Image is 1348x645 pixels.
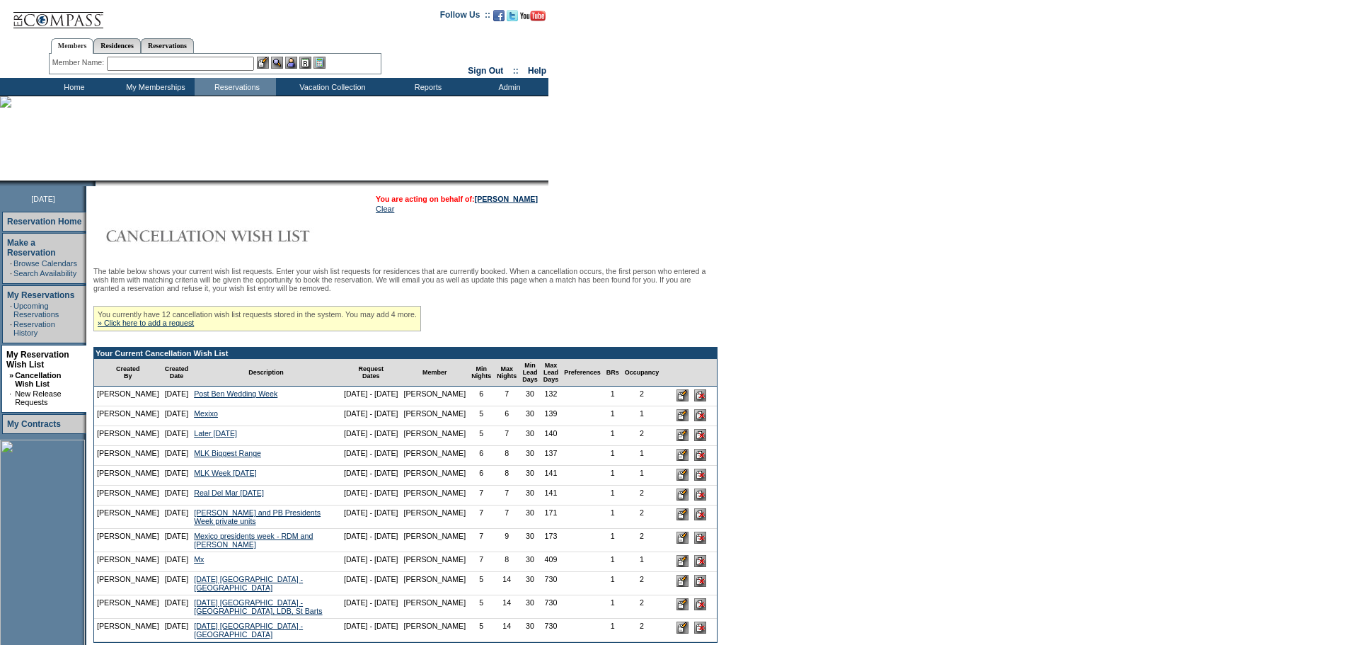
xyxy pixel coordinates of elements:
[94,446,162,466] td: [PERSON_NAME]
[94,406,162,426] td: [PERSON_NAME]
[676,508,689,520] input: Edit this Request
[344,575,398,583] nobr: [DATE] - [DATE]
[694,575,706,587] input: Delete this Request
[162,506,192,529] td: [DATE]
[113,78,195,96] td: My Memberships
[162,529,192,552] td: [DATE]
[194,489,264,497] a: Real Del Mar [DATE]
[162,426,192,446] td: [DATE]
[494,572,519,595] td: 14
[344,532,398,540] nobr: [DATE] - [DATE]
[604,619,622,642] td: 1
[494,529,519,552] td: 9
[519,486,541,506] td: 30
[401,506,469,529] td: [PERSON_NAME]
[694,598,706,610] input: Delete this Request
[468,552,494,572] td: 7
[344,429,398,438] nobr: [DATE] - [DATE]
[401,359,469,387] td: Member
[541,446,562,466] td: 137
[10,302,12,319] td: ·
[344,598,398,607] nobr: [DATE] - [DATE]
[520,14,546,23] a: Subscribe to our YouTube Channel
[519,387,541,406] td: 30
[519,446,541,466] td: 30
[694,555,706,567] input: Delete this Request
[493,10,505,21] img: Become our fan on Facebook
[519,466,541,486] td: 30
[94,466,162,486] td: [PERSON_NAME]
[162,486,192,506] td: [DATE]
[622,572,662,595] td: 2
[604,595,622,619] td: 1
[401,387,469,406] td: [PERSON_NAME]
[494,387,519,406] td: 7
[694,508,706,520] input: Delete this Request
[541,529,562,552] td: 173
[194,389,277,398] a: Post Ben Wedding Week
[676,622,689,634] input: Edit this Request
[604,426,622,446] td: 1
[31,195,55,203] span: [DATE]
[162,446,192,466] td: [DATE]
[194,532,313,549] a: Mexico presidents week - RDM and [PERSON_NAME]
[52,57,107,69] div: Member Name:
[7,238,56,258] a: Make a Reservation
[541,572,562,595] td: 730
[468,595,494,619] td: 5
[494,359,519,387] td: Max Nights
[162,406,192,426] td: [DATE]
[276,78,386,96] td: Vacation Collection
[604,406,622,426] td: 1
[344,508,398,517] nobr: [DATE] - [DATE]
[541,406,562,426] td: 139
[468,387,494,406] td: 6
[494,506,519,529] td: 7
[676,575,689,587] input: Edit this Request
[676,389,689,401] input: Edit this Request
[541,466,562,486] td: 141
[162,619,192,642] td: [DATE]
[694,532,706,544] input: Delete this Request
[494,486,519,506] td: 7
[541,506,562,529] td: 171
[13,269,76,278] a: Search Availability
[401,572,469,595] td: [PERSON_NAME]
[604,572,622,595] td: 1
[93,222,376,250] img: Cancellation Wish List
[7,290,74,300] a: My Reservations
[93,306,421,331] div: You currently have 12 cancellation wish list requests stored in the system. You may add 4 more.
[604,359,622,387] td: BRs
[94,486,162,506] td: [PERSON_NAME]
[622,446,662,466] td: 1
[694,429,706,441] input: Delete this Request
[519,529,541,552] td: 30
[561,359,604,387] td: Preferences
[475,195,538,203] a: [PERSON_NAME]
[622,406,662,426] td: 1
[519,619,541,642] td: 30
[94,387,162,406] td: [PERSON_NAME]
[401,466,469,486] td: [PERSON_NAME]
[194,622,303,639] a: [DATE] [GEOGRAPHIC_DATA] - [GEOGRAPHIC_DATA]
[493,14,505,23] a: Become our fan on Facebook
[541,486,562,506] td: 141
[194,469,256,477] a: MLK Week [DATE]
[13,320,55,337] a: Reservation History
[91,181,96,186] img: promoShadowLeftCorner.gif
[194,598,322,615] a: [DATE] [GEOGRAPHIC_DATA] - [GEOGRAPHIC_DATA], LDB, St Barts
[401,486,469,506] td: [PERSON_NAME]
[94,359,162,387] td: Created By
[520,11,546,21] img: Subscribe to our YouTube Channel
[604,486,622,506] td: 1
[344,449,398,457] nobr: [DATE] - [DATE]
[341,359,401,387] td: Request Dates
[494,406,519,426] td: 6
[194,429,237,438] a: Later [DATE]
[513,66,519,76] span: ::
[401,619,469,642] td: [PERSON_NAME]
[313,57,326,69] img: b_calculator.gif
[194,449,261,457] a: MLK Biggest Range
[401,446,469,466] td: [PERSON_NAME]
[622,552,662,572] td: 1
